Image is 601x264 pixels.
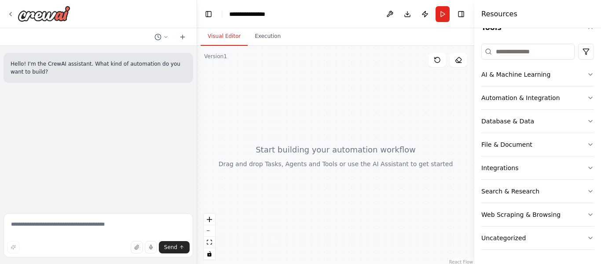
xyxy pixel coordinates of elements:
button: Switch to previous chat [151,32,172,42]
button: File & Document [481,133,594,156]
button: Search & Research [481,180,594,203]
button: fit view [204,237,215,248]
button: Send [159,241,190,253]
button: Upload files [131,241,143,253]
button: Hide right sidebar [455,8,467,20]
span: Send [164,244,177,251]
div: Search & Research [481,187,539,196]
div: Tools [481,40,594,257]
button: zoom out [204,225,215,237]
button: Uncategorized [481,227,594,249]
button: Integrations [481,156,594,179]
p: Hello! I'm the CrewAI assistant. What kind of automation do you want to build? [11,60,186,76]
div: Automation & Integration [481,93,560,102]
div: AI & Machine Learning [481,70,550,79]
div: Uncategorized [481,234,526,242]
button: Improve this prompt [7,241,19,253]
button: Visual Editor [201,27,248,46]
nav: breadcrumb [229,10,273,19]
button: Start a new chat [176,32,190,42]
button: Automation & Integration [481,86,594,109]
div: Web Scraping & Browsing [481,210,561,219]
button: Click to speak your automation idea [145,241,157,253]
div: File & Document [481,140,532,149]
div: Integrations [481,164,518,172]
div: Version 1 [204,53,227,60]
button: AI & Machine Learning [481,63,594,86]
h4: Resources [481,9,517,19]
div: Database & Data [481,117,534,126]
img: Logo [18,6,70,22]
button: zoom in [204,214,215,225]
button: Database & Data [481,110,594,133]
button: Execution [248,27,288,46]
button: Web Scraping & Browsing [481,203,594,226]
button: Hide left sidebar [202,8,215,20]
button: toggle interactivity [204,248,215,260]
div: React Flow controls [204,214,215,260]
